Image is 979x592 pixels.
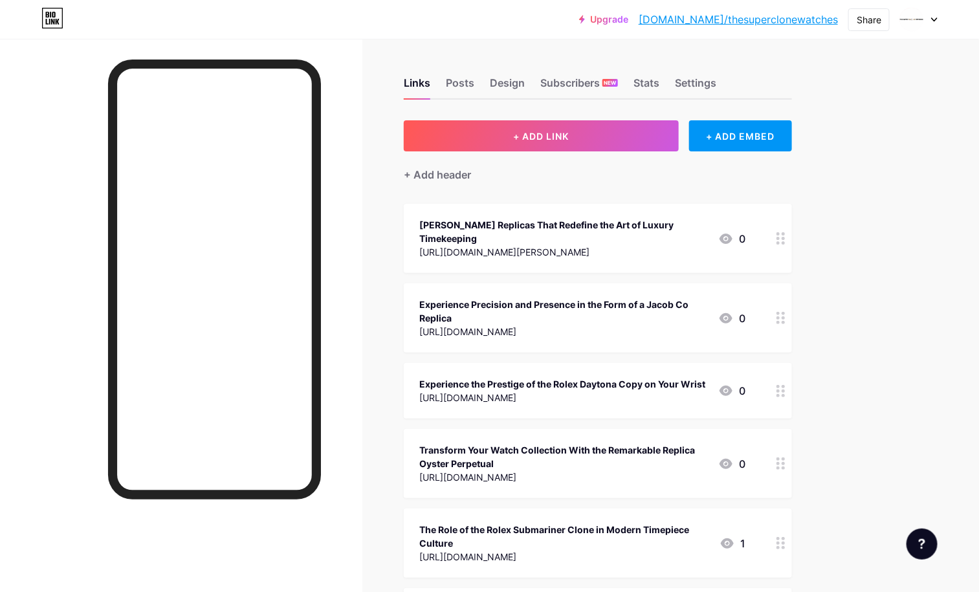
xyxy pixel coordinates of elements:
div: Stats [633,75,659,98]
div: The Role of the Rolex Submariner Clone in Modern Timepiece Culture [419,523,709,550]
div: [URL][DOMAIN_NAME] [419,391,705,404]
span: NEW [604,79,617,87]
div: [URL][DOMAIN_NAME][PERSON_NAME] [419,245,708,259]
a: Upgrade [579,14,628,25]
div: [PERSON_NAME] Replicas That Redefine the Art of Luxury Timekeeping [419,218,708,245]
div: [URL][DOMAIN_NAME] [419,470,708,484]
div: [URL][DOMAIN_NAME] [419,325,708,338]
div: Design [490,75,525,98]
div: Posts [446,75,474,98]
div: Links [404,75,430,98]
div: Transform Your Watch Collection With the Remarkable Replica Oyster Perpetual [419,443,708,470]
div: 1 [720,536,745,551]
span: + ADD LINK [513,131,569,142]
div: Experience the Prestige of the Rolex Daytona Copy on Your Wrist [419,377,705,391]
div: [URL][DOMAIN_NAME] [419,550,709,564]
div: Settings [675,75,716,98]
div: Experience Precision and Presence in the Form of a Jacob Co Replica [419,298,708,325]
div: + ADD EMBED [689,120,792,151]
div: 0 [718,383,745,399]
div: Share [857,13,881,27]
img: thesuperclonewatches [899,7,924,32]
div: 0 [718,311,745,326]
div: 0 [718,231,745,247]
button: + ADD LINK [404,120,679,151]
div: Subscribers [540,75,618,98]
div: 0 [718,456,745,472]
a: [DOMAIN_NAME]/thesuperclonewatches [639,12,838,27]
div: + Add header [404,167,471,182]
